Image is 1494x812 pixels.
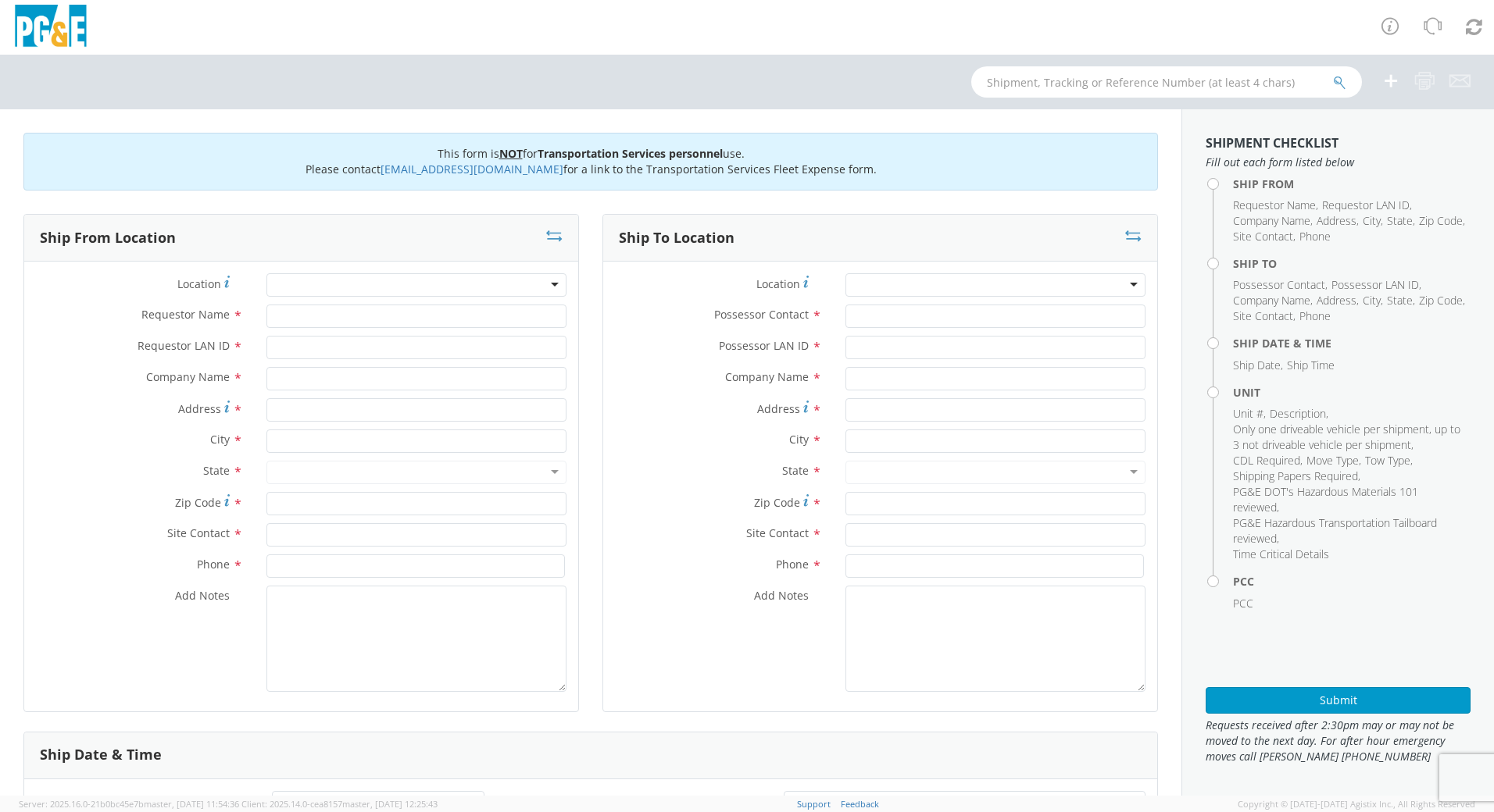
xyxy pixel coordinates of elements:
[1233,547,1329,561] span: Time Critical Details
[754,495,800,510] span: Zip Code
[146,369,230,384] span: Company Name
[1419,293,1463,308] span: Zip Code
[754,588,809,603] span: Add Notes
[538,146,723,161] b: Transportation Services personnel
[1233,258,1471,269] h4: Ship To
[1317,293,1356,308] span: Address
[1233,358,1283,373] li: ,
[1419,213,1465,229] li: ,
[40,230,176,246] h3: Ship From Location
[175,588,230,603] span: Add Notes
[1270,406,1328,422] li: ,
[789,432,809,447] span: City
[1317,213,1359,229] li: ,
[1363,293,1381,308] span: City
[1233,596,1253,611] span: PCC
[1317,213,1356,228] span: Address
[1233,453,1300,468] span: CDL Required
[1299,308,1331,323] span: Phone
[1365,453,1410,468] span: Tow Type
[1363,213,1381,228] span: City
[1299,229,1331,244] span: Phone
[1233,484,1467,515] li: ,
[1233,468,1360,484] li: ,
[1233,406,1263,421] span: Unit #
[1206,155,1471,170] span: Fill out each form listed below
[1206,687,1471,714] button: Submit
[1306,453,1359,468] span: Move Type
[1233,484,1418,515] span: PG&E DOT's Hazardous Materials 101 reviewed
[138,338,230,353] span: Requestor LAN ID
[1233,358,1281,372] span: Ship Date
[1238,798,1475,810] span: Copyright © [DATE]-[DATE] Agistix Inc., All Rights Reserved
[1233,277,1325,292] span: Possessor Contact
[746,525,809,540] span: Site Contact
[12,5,90,51] img: pge-logo-06675f144f4cfa6a6814.png
[141,307,230,322] span: Requestor Name
[797,798,831,810] a: Support
[1233,308,1293,323] span: Site Contact
[1233,308,1296,324] li: ,
[719,338,809,353] span: Possessor LAN ID
[1270,406,1326,421] span: Description
[144,798,239,810] span: master, [DATE] 11:54:36
[776,557,809,572] span: Phone
[184,793,235,808] span: Ship Date
[1233,277,1328,293] li: ,
[1233,468,1358,483] span: Shipping Papers Required
[782,463,809,478] span: State
[1331,277,1421,293] li: ,
[1233,293,1313,308] li: ,
[1387,213,1413,228] span: State
[1233,213,1310,228] span: Company Name
[757,401,800,416] span: Address
[1419,213,1463,228] span: Zip Code
[381,162,563,176] a: [EMAIL_ADDRESS][DOMAIN_NAME]
[1419,293,1465,308] li: ,
[1233,515,1467,547] li: ,
[1233,229,1296,244] li: ,
[342,798,438,810] span: master, [DATE] 12:25:43
[1233,337,1471,349] h4: Ship Date & Time
[40,747,162,763] h3: Ship Date & Time
[1322,198,1412,213] li: ,
[197,557,230,572] span: Phone
[23,133,1158,191] div: This form is for use. Please contact for a link to the Transportation Services Fleet Expense form.
[1206,718,1471,764] span: Requests received after 2:30pm may or may not be moved to the next day. For after hour emergency ...
[1363,293,1383,308] li: ,
[1322,198,1410,212] span: Requestor LAN ID
[210,432,230,447] span: City
[1233,178,1471,190] h4: Ship From
[1233,198,1318,213] li: ,
[725,369,809,384] span: Company Name
[756,276,800,291] span: Location
[1233,198,1316,212] span: Requestor Name
[1233,293,1310,308] span: Company Name
[1233,575,1471,587] h4: PCC
[714,307,809,322] span: Possessor Contact
[1287,358,1335,372] span: Ship Time
[841,798,879,810] a: Feedback
[175,495,221,510] span: Zip Code
[1387,213,1415,229] li: ,
[19,798,239,810] span: Server: 2025.16.0-21b0bc45e7b
[1206,134,1339,151] strong: Shipment Checklist
[1306,453,1361,468] li: ,
[695,793,747,808] span: Ship Time
[971,66,1362,98] input: Shipment, Tracking or Reference Number (at least 4 chars)
[1363,213,1383,229] li: ,
[178,401,221,416] span: Address
[1331,277,1419,292] span: Possessor LAN ID
[1387,293,1415,308] li: ,
[1233,406,1266,422] li: ,
[203,463,230,478] span: State
[1387,293,1413,308] span: State
[1233,422,1467,453] li: ,
[619,230,734,246] h3: Ship To Location
[1365,453,1413,468] li: ,
[1233,229,1293,244] span: Site Contact
[1233,213,1313,229] li: ,
[1233,453,1303,468] li: ,
[241,798,438,810] span: Client: 2025.14.0-cea8157
[1233,386,1471,398] h4: Unit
